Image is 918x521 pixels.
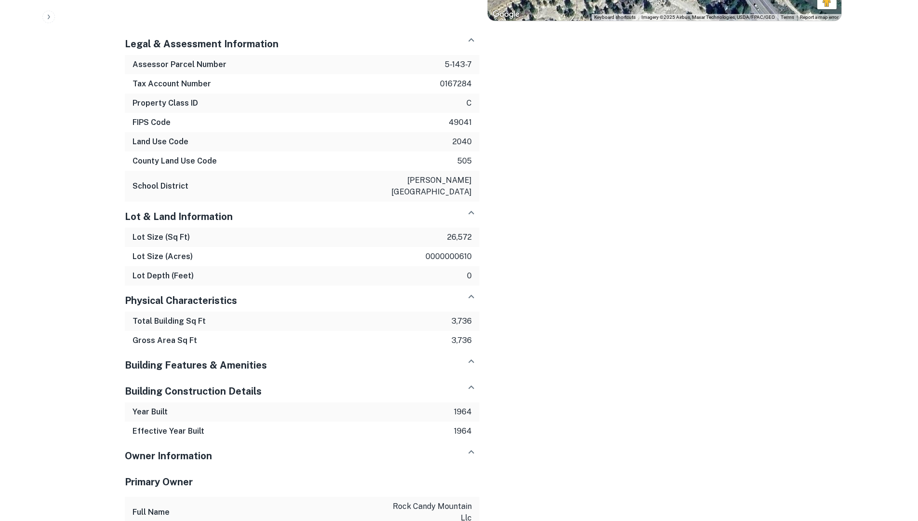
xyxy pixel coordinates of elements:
h5: Legal & Assessment Information [125,37,279,51]
span: Imagery ©2025 Airbus, Maxar Technologies, USDA/FPAC/GEO [641,14,775,20]
p: 0167284 [440,78,472,90]
img: Google [490,8,522,21]
button: Keyboard shortcuts [594,14,636,21]
h6: Effective Year Built [133,425,204,437]
h6: FIPS Code [133,117,171,128]
h6: Year Built [133,406,168,418]
h6: Total Building Sq Ft [133,315,206,327]
h6: Assessor Parcel Number [133,59,226,70]
h5: Building Construction Details [125,384,262,398]
p: 0000000610 [426,251,472,262]
p: 3,736 [452,315,472,327]
p: 5-143-7 [445,59,472,70]
p: c [466,97,472,109]
h6: Gross Area Sq Ft [133,335,197,346]
h5: Owner Information [125,449,212,463]
p: 505 [457,155,472,167]
h6: Lot Size (Sq Ft) [133,232,190,243]
h6: School District [133,180,188,192]
h5: Building Features & Amenities [125,358,267,372]
h5: Lot & Land Information [125,209,233,224]
p: 26,572 [447,232,472,243]
a: Open this area in Google Maps (opens a new window) [490,8,522,21]
a: Terms (opens in new tab) [781,14,794,20]
h5: Physical Characteristics [125,293,237,308]
p: 49041 [449,117,472,128]
h5: Primary Owner [125,475,479,489]
h6: Property Class ID [133,97,198,109]
h6: Lot Size (Acres) [133,251,193,262]
h6: Lot Depth (Feet) [133,270,194,282]
p: 1964 [454,425,472,437]
p: [PERSON_NAME][GEOGRAPHIC_DATA] [385,175,472,198]
h6: County Land Use Code [133,155,217,167]
p: 0 [467,270,472,282]
a: Report a map error [800,14,838,20]
p: 3,736 [452,335,472,346]
h6: Tax Account Number [133,78,211,90]
p: 2040 [452,136,472,148]
h6: Land Use Code [133,136,188,148]
h6: Full Name [133,507,170,518]
p: 1964 [454,406,472,418]
iframe: Chat Widget [870,413,918,459]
